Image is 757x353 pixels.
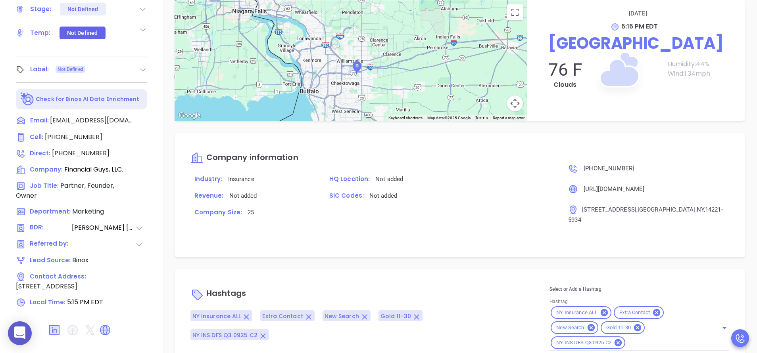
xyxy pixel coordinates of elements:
a: Terms (opens in new tab) [475,115,488,121]
span: Company: [30,165,63,174]
span: , NY [696,206,704,213]
span: Local Time: [30,298,65,306]
span: Job Title: [30,181,59,190]
span: BDR: [30,223,71,233]
p: Check for Binox AI Data Enrichment [36,95,139,103]
img: Google [177,111,203,121]
div: Gold 11-30 [601,321,645,334]
span: HQ Location: [329,175,370,183]
button: Open [719,322,730,334]
span: Financial Guys, LLC. [64,165,123,174]
span: New Search [325,312,359,320]
div: Stage: [30,3,52,15]
span: NY Insurance ALL [192,312,241,320]
span: Not added [229,192,257,199]
img: Clouds [580,34,659,113]
div: New Search [551,321,598,334]
p: Wind: 1.34 mph [668,69,737,78]
span: Company information [206,152,298,163]
span: Not added [369,192,397,199]
p: Humidity: 44 % [668,59,737,69]
button: Clear [717,326,720,330]
p: Select or Add a Hashtag [549,285,729,294]
span: Insurance [228,176,254,183]
span: Gold 11-30 [601,324,636,331]
span: [STREET_ADDRESS] [16,282,77,291]
span: SIC Codes: [329,191,364,200]
span: [URL][DOMAIN_NAME] [584,185,644,193]
span: Not Defined [58,65,83,74]
span: Contact Address: [30,272,86,280]
label: Hashtag [549,300,568,304]
span: Extra Contact [615,309,655,316]
div: Temp: [30,27,51,39]
span: Lead Source: [30,256,71,264]
a: Report a map error [493,116,525,120]
div: Extra Contact [614,306,664,319]
span: NY INS DFS Q3 0925 C2 [192,331,257,339]
div: NY Insurance ALL [551,306,611,319]
span: [STREET_ADDRESS] [582,206,636,213]
span: Email: [30,116,49,126]
span: Binox [72,256,88,265]
span: 5:15 PM EDT [621,22,658,31]
span: [PHONE_NUMBER] [584,165,634,172]
a: Company information [190,153,298,162]
span: NY Insurance ALL [551,309,602,316]
span: New Search [551,324,589,331]
button: Keyboard shortcuts [388,115,423,121]
span: Map data ©2025 Google [427,116,471,120]
span: [EMAIL_ADDRESS][DOMAIN_NAME] [50,116,133,125]
span: Extra Contact [262,312,303,320]
span: Industry: [194,175,223,183]
span: 5:15 PM EDT [67,298,103,307]
button: Toggle fullscreen view [507,4,523,20]
span: [PHONE_NUMBER] [52,149,110,158]
span: Hashtags [206,288,246,299]
button: Map camera controls [507,95,523,111]
p: [GEOGRAPHIC_DATA] [535,31,737,55]
span: Company Size: [194,208,242,216]
span: Revenue: [194,191,224,200]
span: Marketing [72,207,104,216]
span: [PERSON_NAME] [PERSON_NAME] [72,223,135,233]
div: Label: [30,63,49,75]
span: [PHONE_NUMBER] [45,132,102,141]
span: Referred by: [30,239,71,249]
span: NY INS DFS Q3 0925 C2 [551,340,616,346]
div: NY INS DFS Q3 0925 C2 [551,336,625,349]
div: Not Defined [67,27,98,39]
span: 25 [248,209,254,216]
span: Department: [30,207,71,216]
span: Not added [375,176,403,183]
span: Direct : [30,149,50,157]
span: Cell : [30,133,43,141]
img: Ai-Enrich-DaqCidB-.svg [21,92,35,106]
span: Gold 11-30 [380,312,411,320]
p: [DATE] [539,8,737,19]
a: Open this area in Google Maps (opens a new window) [177,111,203,121]
div: Not Defined [67,3,98,15]
p: 76 F [535,59,596,80]
span: , [GEOGRAPHIC_DATA] [636,206,696,213]
p: Clouds [535,80,596,90]
span: Partner, Founder, Owner [16,181,114,200]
